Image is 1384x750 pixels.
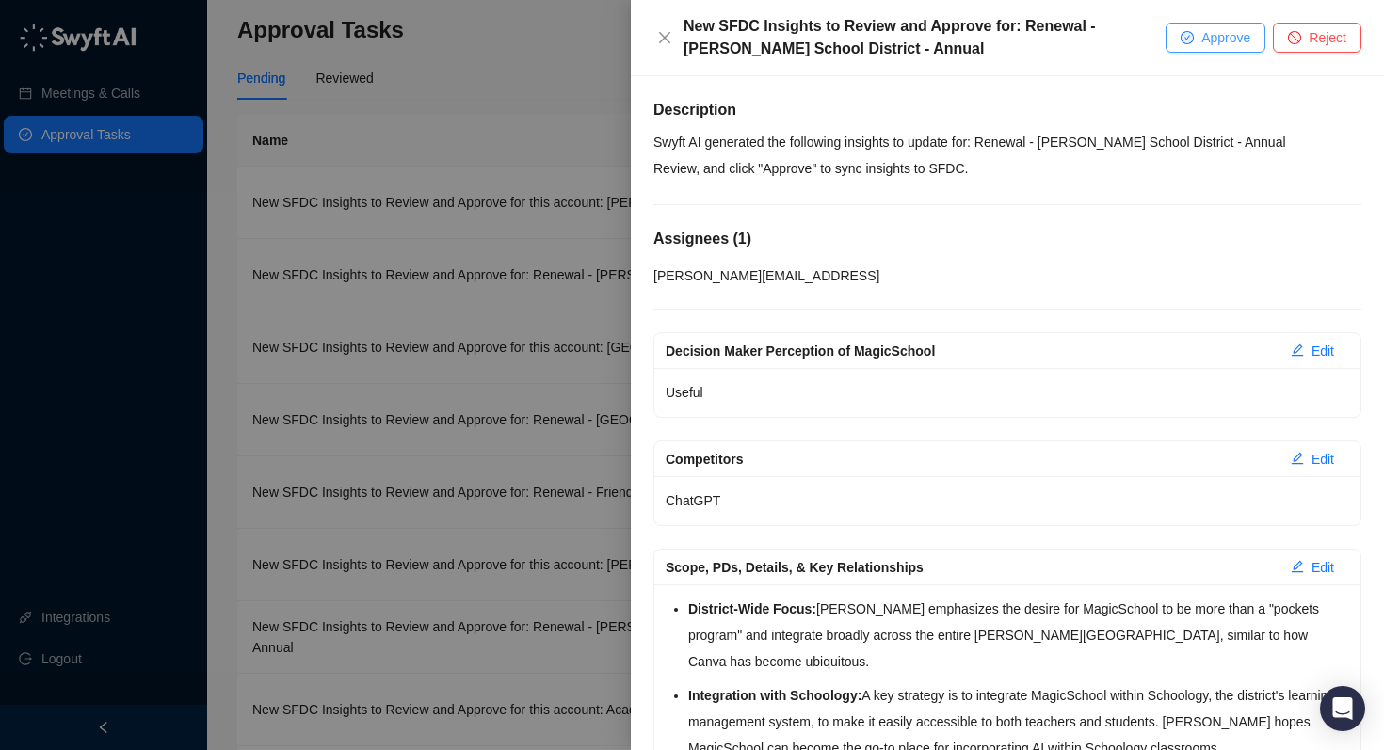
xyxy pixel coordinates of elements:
[1312,449,1334,470] span: Edit
[1288,31,1301,44] span: stop
[688,601,816,616] strong: District-Wide Focus:
[1291,560,1304,573] span: edit
[684,15,1166,60] div: New SFDC Insights to Review and Approve for: Renewal - [PERSON_NAME] School District - Annual
[1291,452,1304,465] span: edit
[1309,27,1346,48] span: Reject
[1201,27,1250,48] span: Approve
[1276,552,1349,582] button: Edit
[1276,444,1349,474] button: Edit
[1291,343,1304,357] span: edit
[657,30,672,45] span: close
[653,26,676,49] button: Close
[653,228,1361,250] h5: Assignees ( 1 )
[1166,23,1265,53] button: Approve
[653,155,1361,182] p: Review, and click "Approve" to sync insights to SFDC.
[666,379,1349,406] p: Useful
[1320,686,1365,731] div: Open Intercom Messenger
[688,596,1349,675] p: [PERSON_NAME] emphasizes the desire for MagicSchool to be more than a "pockets program" and integ...
[666,487,1349,514] p: ChatGPT
[666,449,1276,470] div: Competitors
[653,99,1361,121] h5: Description
[1273,23,1361,53] button: Reject
[666,341,1276,361] div: Decision Maker Perception of MagicSchool
[1181,31,1194,44] span: check-circle
[653,268,879,283] span: [PERSON_NAME][EMAIL_ADDRESS]
[653,129,1361,155] p: Swyft AI generated the following insights to update for: Renewal - [PERSON_NAME] School District ...
[1276,336,1349,366] button: Edit
[666,557,1276,578] div: Scope, PDs, Details, & Key Relationships
[688,688,861,703] strong: Integration with Schoology:
[1312,557,1334,578] span: Edit
[1312,341,1334,361] span: Edit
